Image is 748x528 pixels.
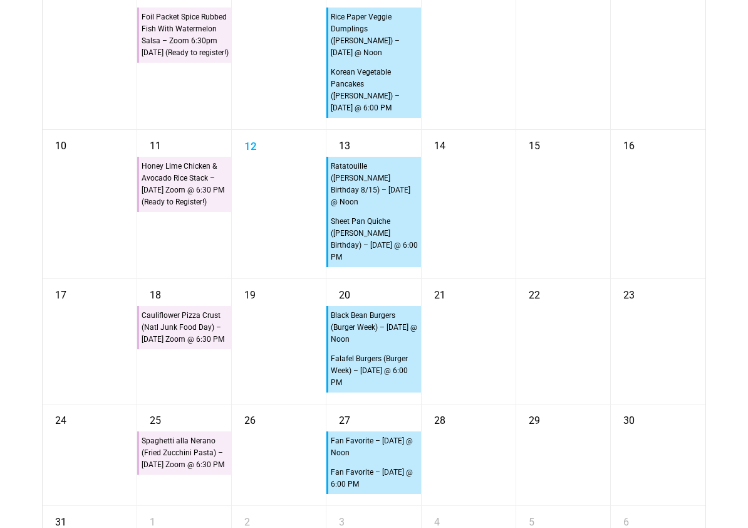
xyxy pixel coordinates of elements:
div: Spaghetti alla Nerano (Fried Zucchini Pasta) – [DATE] Zoom @ 6:30 PM [141,435,229,472]
a: August 15, 2025 [522,130,546,156]
div: Fan Favorite – [DATE] @ 6:00 PM [330,466,418,491]
a: August 25, 2025 [143,404,167,431]
a: August 10, 2025 [49,130,73,156]
td: August 10, 2025 [43,130,137,279]
a: August 22, 2025 [522,279,546,305]
td: August 19, 2025 [232,279,326,404]
a: August 16, 2025 [617,130,641,156]
td: August 14, 2025 [422,130,516,279]
a: August 27, 2025 [333,404,356,431]
a: August 13, 2025 [333,130,356,156]
a: Korean Vegetable Pancakes ([PERSON_NAME]) – [DATE] @ 6:00 PM [326,63,420,118]
td: August 18, 2025 [137,279,232,404]
a: Fan Favorite – [DATE] @ Noon [326,431,420,463]
div: Ratatouille ([PERSON_NAME] Birthday 8/15) – [DATE] @ Noon [330,160,418,209]
td: August 16, 2025 [611,130,705,279]
td: August 22, 2025 [516,279,611,404]
a: Ratatouille ([PERSON_NAME] Birthday 8/15) – [DATE] @ Noon [326,157,420,212]
div: Falafel Burgers (Burger Week) – [DATE] @ 6:00 PM [330,352,418,389]
td: August 20, 2025 [326,279,421,404]
td: August 28, 2025 [422,404,516,506]
div: Fan Favorite – [DATE] @ Noon [330,435,418,460]
a: August 19, 2025 [238,279,262,305]
div: Cauliflower Pizza Crust (Natl Junk Food Day) – [DATE] Zoom @ 6:30 PM [141,309,229,346]
a: August 29, 2025 [522,404,546,431]
td: August 25, 2025 [137,404,232,506]
div: Rice Paper Veggie Dumplings ([PERSON_NAME]) – [DATE] @ Noon [330,11,418,60]
td: August 13, 2025 [326,130,421,279]
div: Black Bean Burgers (Burger Week) – [DATE] @ Noon [330,309,418,346]
a: August 14, 2025 [428,130,452,156]
a: Honey Lime Chicken & Avocado Rice Stack – [DATE] Zoom @ 6:30 PM (Ready to Register!) [137,157,231,212]
div: Honey Lime Chicken & Avocado Rice Stack – [DATE] Zoom @ 6:30 PM (Ready to Register!) [141,160,229,209]
td: August 27, 2025 [326,404,421,506]
a: August 28, 2025 [428,404,452,431]
td: August 12, 2025 [232,130,326,279]
div: Foil Packet Spice Rubbed Fish With Watermelon Salsa – Zoom 6:30pm [DATE] (Ready to register!) [141,11,229,60]
a: Sheet Pan Quiche ([PERSON_NAME] Birthday) – [DATE] @ 6:00 PM [326,212,420,267]
td: August 21, 2025 [422,279,516,404]
a: August 30, 2025 [617,404,641,431]
a: August 26, 2025 [238,404,262,431]
div: Korean Vegetable Pancakes ([PERSON_NAME]) – [DATE] @ 6:00 PM [330,66,418,115]
a: August 17, 2025 [49,279,73,305]
td: August 29, 2025 [516,404,611,506]
a: Cauliflower Pizza Crust (Natl Junk Food Day) – [DATE] Zoom @ 6:30 PM [137,306,231,349]
a: Foil Packet Spice Rubbed Fish With Watermelon Salsa – Zoom 6:30pm [DATE] (Ready to register!) [137,8,231,63]
a: Spaghetti alla Nerano (Fried Zucchini Pasta) – [DATE] Zoom @ 6:30 PM [137,431,231,475]
td: August 11, 2025 [137,130,232,279]
td: August 23, 2025 [611,279,705,404]
td: August 17, 2025 [43,279,137,404]
a: Fan Favorite – [DATE] @ 6:00 PM [326,463,420,494]
div: Sheet Pan Quiche ([PERSON_NAME] Birthday) – [DATE] @ 6:00 PM [330,215,418,264]
a: August 11, 2025 [143,130,167,156]
a: August 20, 2025 [333,279,356,305]
a: Black Bean Burgers (Burger Week) – [DATE] @ Noon [326,306,420,349]
a: August 21, 2025 [428,279,452,305]
a: August 18, 2025 [143,279,167,305]
a: Falafel Burgers (Burger Week) – [DATE] @ 6:00 PM [326,349,420,393]
a: August 23, 2025 [617,279,641,305]
td: August 15, 2025 [516,130,611,279]
a: August 24, 2025 [49,404,73,431]
td: August 26, 2025 [232,404,326,506]
a: Rice Paper Veggie Dumplings ([PERSON_NAME]) – [DATE] @ Noon [326,8,420,63]
td: August 30, 2025 [611,404,705,506]
a: August 12, 2025 [238,130,263,156]
td: August 24, 2025 [43,404,137,506]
